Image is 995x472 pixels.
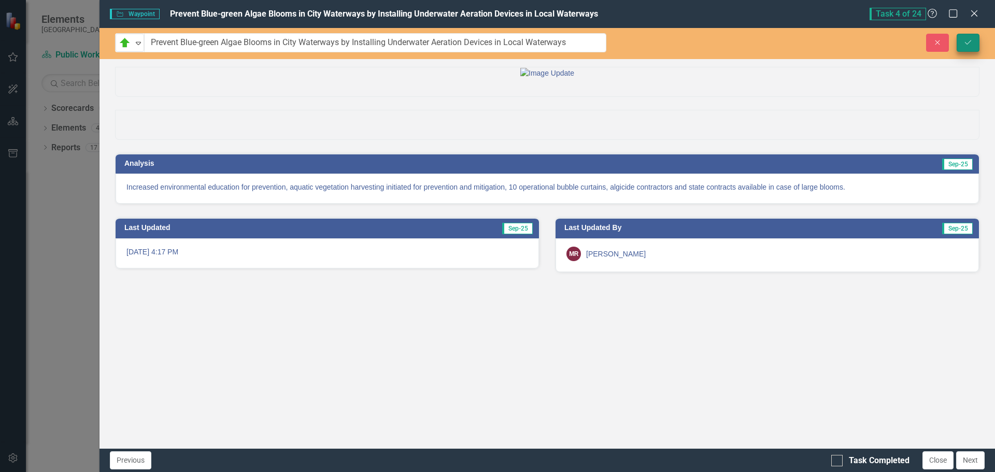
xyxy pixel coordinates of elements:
[116,238,539,268] div: [DATE] 4:17 PM
[942,223,973,234] span: Sep-25
[124,160,537,167] h3: Analysis
[849,455,909,467] div: Task Completed
[502,223,533,234] span: Sep-25
[566,247,581,261] div: MR
[922,451,954,469] button: Close
[110,9,160,19] span: Waypoint
[870,8,926,20] span: Task 4 of 24
[119,37,131,49] img: On Schedule or Complete
[956,451,985,469] button: Next
[942,159,973,170] span: Sep-25
[586,249,646,259] div: [PERSON_NAME]
[564,224,828,232] h3: Last Updated By
[170,9,598,19] span: Prevent Blue-green Algae Blooms in City Waterways by Installing Underwater Aeration Devices in Lo...
[126,182,968,192] p: Increased environmental education for prevention, aquatic vegetation harvesting initiated for pre...
[144,33,606,52] input: This field is required
[124,224,367,232] h3: Last Updated
[520,68,574,78] img: Image Update
[110,451,151,469] button: Previous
